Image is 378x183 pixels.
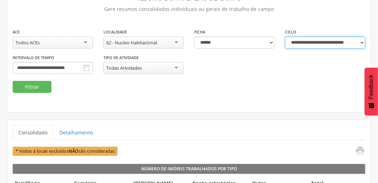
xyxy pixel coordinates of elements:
[13,29,20,35] label: ACE
[13,164,365,174] legend: Número de Imóveis Trabalhados por Tipo
[368,75,374,99] span: Feedback
[355,145,365,155] i: 
[194,29,205,35] label: Ficha
[103,55,139,61] label: Tipo de Atividade
[106,39,157,46] div: 62 - Nucleo Habitacional
[15,39,40,46] div: Todos ACEs
[103,29,127,35] label: Localidade
[106,65,142,71] div: Todas Atividades
[13,147,118,156] span: * Visitas à locais excluídos são consideradas
[351,145,365,157] a: 
[285,29,296,35] label: Ciclo
[13,4,365,14] p: Gere resumos consolidados individuais ou gerais de trabalho de campo
[69,148,79,154] b: NÃO
[13,55,54,61] label: Intervalo de Tempo
[365,68,378,115] button: Feedback - Mostrar pesquisa
[82,64,90,72] i: 
[54,125,99,140] a: Detalhamento
[13,81,51,93] button: Filtrar
[13,125,53,140] a: Consolidado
